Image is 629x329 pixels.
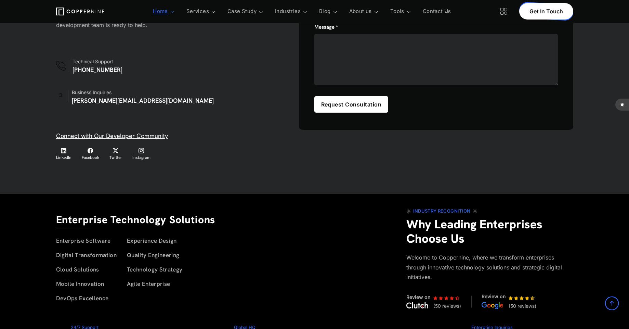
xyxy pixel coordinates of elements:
span: Business Inquiries [72,90,112,95]
span: Review on [482,294,506,299]
a: Cloud Solutions [56,266,99,273]
a: LinkedIn [56,147,71,160]
a: Digital Transformation [56,251,117,259]
span: Request Consultation [321,102,382,107]
span: Industry Recognition [406,209,477,214]
a: Facebook [82,147,99,160]
span: Review on [406,295,431,300]
a: DevOps Excellence [56,294,109,302]
span: Technical Support [73,59,113,64]
label: Message * [314,25,338,30]
a: Review on (50 reviews) [406,295,461,308]
a: Get In Touch [519,3,573,20]
a: Experience Design [127,237,177,244]
span: Instagram [132,155,150,160]
h6: Connect with Our Developer Community [56,132,267,140]
span: (50 reviews) [509,303,536,309]
h4: Enterprise Technology Solutions [56,215,223,228]
h3: Why Leading Enterprises Choose Us [406,217,573,246]
span: Twitter [109,155,122,160]
img: logo-white.png [56,8,104,15]
a: Technology Strategy [127,266,182,273]
img: vivek-phone.svg [56,61,66,71]
a: Review on (50 reviews) [482,294,536,309]
a: Twitter [109,147,122,160]
img: vivek-mail.svg [56,92,65,101]
a: [PERSON_NAME][EMAIL_ADDRESS][DOMAIN_NAME] [72,97,214,104]
button: Request Consultation [314,96,389,113]
a: [PHONE_NUMBER] [73,66,122,74]
span: LinkedIn [56,155,71,160]
a: Instagram [132,147,150,160]
a: Quality Engineering [127,251,179,259]
a: Enterprise Software [56,237,110,244]
span: (50 reviews) [433,303,461,309]
p: Welcome to Coppernine, where we transform enterprises through innovative technology solutions and... [406,246,573,282]
span: Facebook [82,155,99,160]
a: Mobile Innovation [56,280,104,288]
a: Agile Enterprise [127,280,170,288]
